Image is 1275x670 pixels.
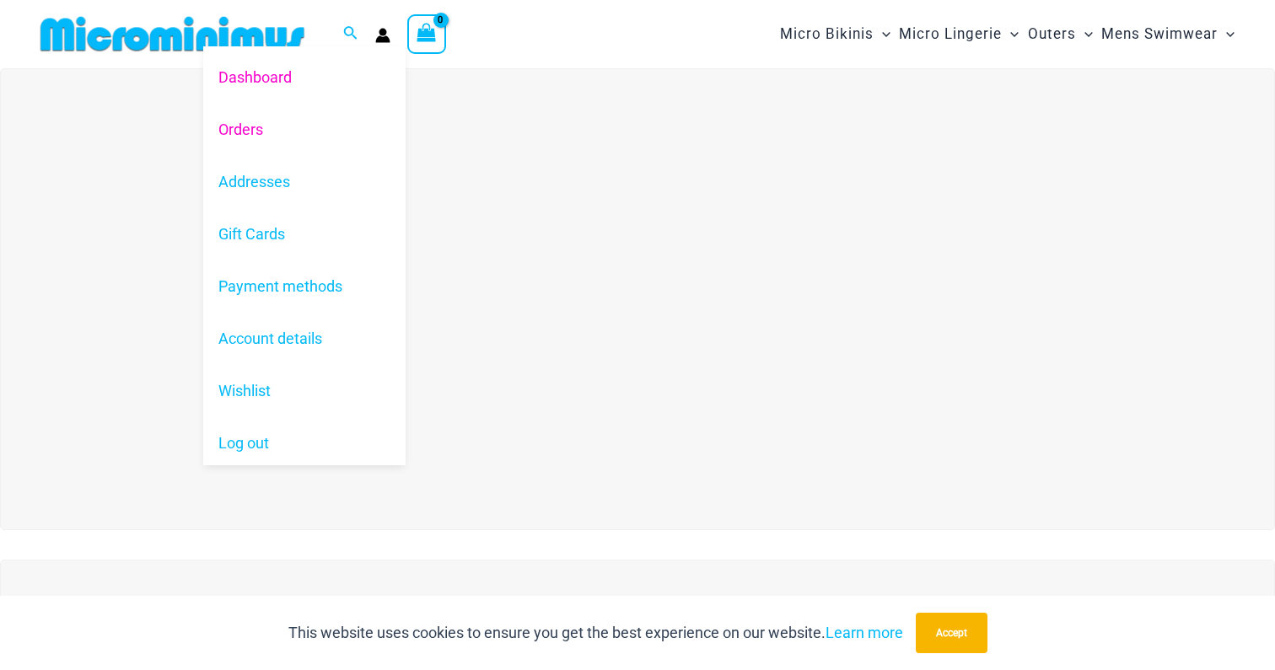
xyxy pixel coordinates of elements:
[826,624,903,641] a: Learn more
[9,86,1266,512] img: Guilty Pleasures Red Lingerie
[288,620,903,646] p: This website uses cookies to ensure you get the best experience on our website.
[776,8,895,60] a: Micro BikinisMenu ToggleMenu Toggle
[773,6,1241,62] nav: Site Navigation
[874,13,890,56] span: Menu Toggle
[1002,13,1019,56] span: Menu Toggle
[375,28,390,43] a: Account icon link
[203,51,406,103] a: Dashboard
[203,417,406,469] a: Log out
[203,313,406,365] a: Account details
[1097,8,1239,60] a: Mens SwimwearMenu ToggleMenu Toggle
[203,208,406,260] a: Gift Cards
[1076,13,1093,56] span: Menu Toggle
[203,260,406,313] a: Payment methods
[1218,13,1235,56] span: Menu Toggle
[899,13,1002,56] span: Micro Lingerie
[1024,8,1097,60] a: OutersMenu ToggleMenu Toggle
[916,613,987,653] button: Accept
[1028,13,1076,56] span: Outers
[895,8,1023,60] a: Micro LingerieMenu ToggleMenu Toggle
[203,156,406,208] a: Addresses
[1101,13,1218,56] span: Mens Swimwear
[34,15,311,53] img: MM SHOP LOGO FLAT
[407,14,446,53] a: View Shopping Cart, empty
[203,365,406,417] a: Wishlist
[780,13,874,56] span: Micro Bikinis
[203,103,406,155] a: Orders
[343,24,358,45] a: Search icon link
